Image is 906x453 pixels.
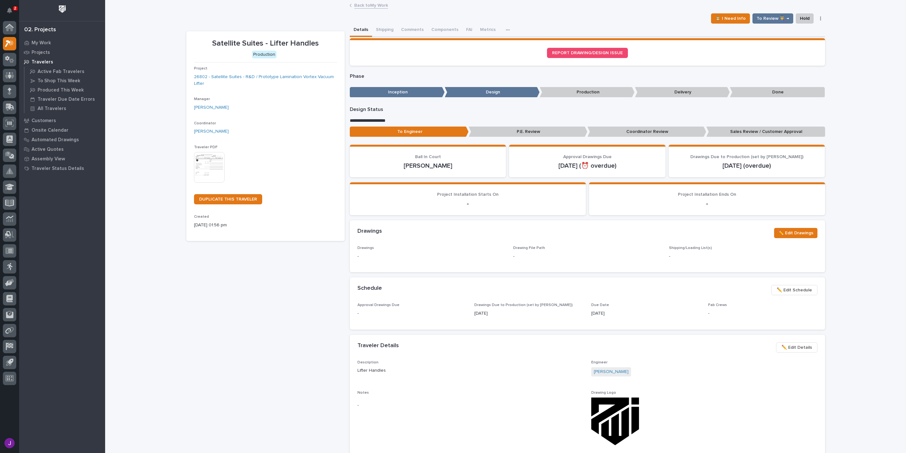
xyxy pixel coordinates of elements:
[19,57,105,67] a: Travelers
[25,67,105,76] a: Active Fab Travelers
[357,253,506,260] p: -
[437,192,499,197] span: Project Installation Starts On
[25,95,105,104] a: Traveler Due Date Errors
[194,145,218,149] span: Traveler PDF
[32,166,84,172] p: Traveler Status Details
[591,361,608,364] span: Engineer
[594,369,629,375] a: [PERSON_NAME]
[194,39,337,48] p: Satellite Suites - Lifter Handles
[38,69,84,75] p: Active Fab Travelers
[194,121,216,125] span: Coordinator
[517,162,658,170] p: [DATE] (⏰ overdue)
[38,106,66,112] p: All Travelers
[32,40,51,46] p: My Work
[357,391,369,395] span: Notes
[357,303,399,307] span: Approval Drawings Due
[357,228,382,235] h2: Drawings
[547,48,628,58] a: REPORT DRAWING/DESIGN ISSUE
[56,3,68,15] img: Workspace Logo
[194,104,229,111] a: [PERSON_NAME]
[445,87,540,98] p: Design
[476,24,500,37] button: Metrics
[771,285,817,295] button: ✏️ Edit Schedule
[350,127,469,137] p: To Engineer
[757,15,789,22] span: To Review 👨‍🏭 →
[669,246,712,250] span: Shipping/Loading List(s)
[591,310,701,317] p: [DATE]
[25,76,105,85] a: To Shop This Week
[354,1,388,9] a: Back toMy Work
[708,303,727,307] span: Fab Crews
[690,155,803,159] span: Drawings Due to Production (set by [PERSON_NAME])
[25,104,105,113] a: All Travelers
[32,147,64,152] p: Active Quotes
[730,87,825,98] p: Done
[19,38,105,47] a: My Work
[563,155,612,159] span: Approval Drawings Due
[357,310,467,317] p: -
[350,87,445,98] p: Inception
[8,8,16,18] div: Notifications2
[3,4,16,17] button: Notifications
[194,67,207,70] span: Project
[350,24,372,37] button: Details
[350,106,825,113] p: Design Status
[540,87,635,98] p: Production
[415,155,441,159] span: Ball In Court
[32,118,56,124] p: Customers
[357,246,374,250] span: Drawings
[32,50,50,55] p: Projects
[513,253,514,260] p: -
[199,197,257,201] span: DUPLICATE THIS TRAVELER
[194,194,262,204] a: DUPLICATE THIS TRAVELER
[796,13,814,24] button: Hold
[397,24,428,37] button: Comments
[14,6,16,11] p: 2
[24,26,56,33] div: 02. Projects
[3,436,16,450] button: users-avatar
[597,200,817,208] p: -
[357,200,578,208] p: -
[19,164,105,173] a: Traveler Status Details
[474,303,573,307] span: Drawings Due to Production (set by [PERSON_NAME])
[357,162,499,170] p: [PERSON_NAME]
[800,15,809,22] span: Hold
[38,78,80,84] p: To Shop This Week
[357,361,378,364] span: Description
[706,127,825,137] p: Sales Review / Customer Approval
[715,15,746,22] span: ⏳ I Need Info
[194,74,337,87] a: 26802 - Satellite Suites - R&D / Prototype Lamination Vortex Vacuum Lifter
[708,310,817,317] p: -
[194,97,210,101] span: Manager
[32,156,65,162] p: Assembly View
[25,85,105,94] a: Produced This Week
[194,215,209,219] span: Created
[774,228,817,238] button: ✏️ Edit Drawings
[19,116,105,125] a: Customers
[350,73,825,79] p: Phase
[752,13,793,24] button: To Review 👨‍🏭 →
[711,13,750,24] button: ⏳ I Need Info
[32,137,79,143] p: Automated Drawings
[591,391,616,395] span: Drawing Logo
[19,144,105,154] a: Active Quotes
[513,246,545,250] span: Drawing File Path
[781,344,812,351] span: ✏️ Edit Details
[32,128,68,133] p: Onsite Calendar
[194,222,337,229] p: [DATE] 01:56 pm
[357,367,584,374] p: Lifter Handles
[776,342,817,353] button: ✏️ Edit Details
[19,135,105,144] a: Automated Drawings
[587,127,706,137] p: Coordinator Review
[676,162,817,170] p: [DATE] (overdue)
[428,24,462,37] button: Components
[357,285,382,292] h2: Schedule
[777,286,812,294] span: ✏️ Edit Schedule
[252,51,277,59] div: Production
[372,24,397,37] button: Shipping
[19,154,105,164] a: Assembly View
[38,87,84,93] p: Produced This Week
[194,128,229,135] a: [PERSON_NAME]
[19,47,105,57] a: Projects
[357,402,584,409] p: -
